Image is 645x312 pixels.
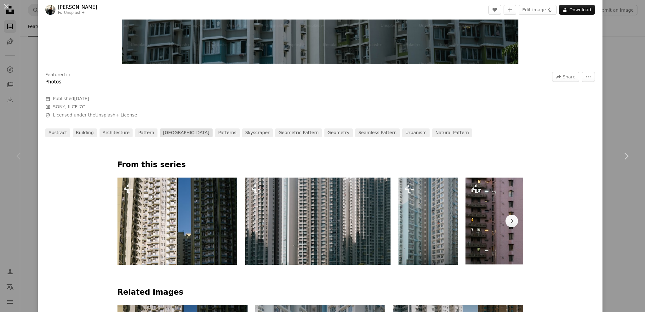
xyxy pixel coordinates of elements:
[58,10,97,15] div: For
[465,178,598,265] img: Tall apartment buildings with many windows at dusk.
[488,5,501,15] button: Like
[242,128,273,137] a: skyscraper
[582,72,595,82] button: More Actions
[45,79,61,85] a: Photos
[324,128,353,137] a: geometry
[45,5,55,15] img: Go to Giulia Squillace's profile
[398,178,458,265] img: Two tall apartment buildings with many windows
[53,112,137,118] span: Licensed under the
[245,218,391,224] a: Numerous identical apartment buildings stand tall.
[95,112,137,117] a: Unsplash+ License
[117,160,523,170] p: From this series
[432,128,472,137] a: natural pattern
[563,72,575,82] span: Share
[505,215,518,227] button: scroll list to the right
[53,104,85,110] button: SONY, ILCE-7C
[465,218,598,224] a: Tall apartment buildings with many windows at dusk.
[398,218,458,224] a: Two tall apartment buildings with many windows
[45,128,70,137] a: abstract
[53,96,89,101] span: Published
[74,96,89,101] time: August 26, 2025 at 4:56:58 PM GMT+8
[58,4,97,10] a: [PERSON_NAME]
[160,128,213,137] a: [GEOGRAPHIC_DATA]
[117,287,523,298] h4: Related images
[552,72,579,82] button: Share this image
[215,128,240,137] a: patterns
[117,218,237,224] a: Two tall apartment buildings with many windows.
[64,10,85,15] a: Unsplash+
[245,178,391,265] img: Numerous identical apartment buildings stand tall.
[100,128,133,137] a: architecture
[559,5,595,15] button: Download
[117,178,237,265] img: Two tall apartment buildings with many windows.
[355,128,400,137] a: seamless pattern
[402,128,430,137] a: urbanism
[135,128,157,137] a: pattern
[607,126,645,186] a: Next
[73,128,97,137] a: building
[45,72,70,78] h3: Featured in
[275,128,322,137] a: geometric pattern
[504,5,516,15] button: Add to Collection
[519,5,557,15] button: Edit image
